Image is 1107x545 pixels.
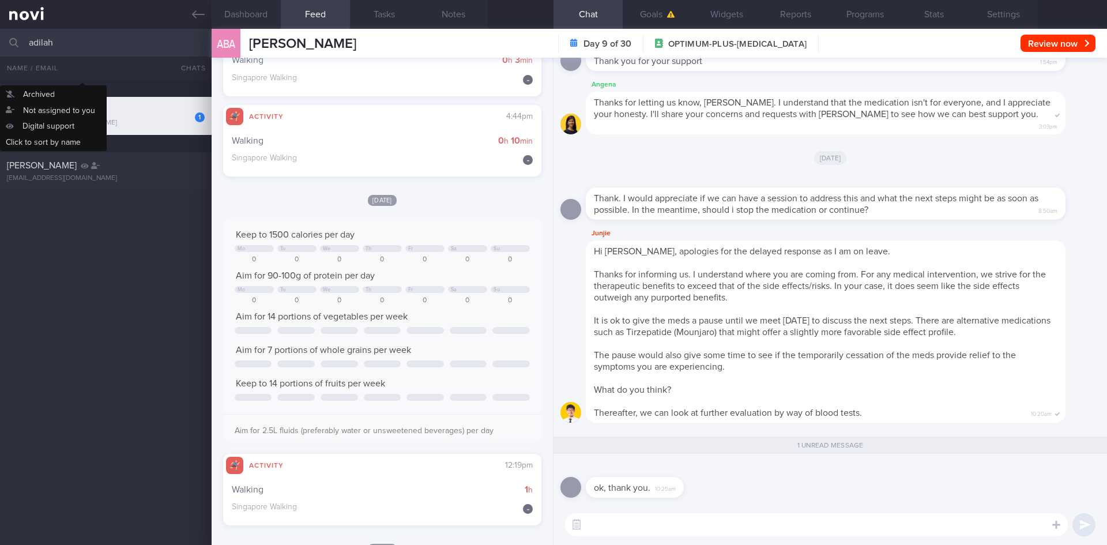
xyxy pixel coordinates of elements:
[594,385,671,394] span: What do you think?
[505,461,533,469] span: 12:19pm
[280,246,286,252] div: Tu
[7,174,205,183] div: [EMAIL_ADDRESS][DOMAIN_NAME]
[498,136,504,145] strong: 0
[594,57,702,66] span: Thank you for your support
[320,296,359,305] div: 0
[520,137,533,145] small: min
[494,287,500,293] div: Su
[511,136,520,145] strong: 10
[323,287,331,293] div: We
[238,287,246,293] div: Mo
[232,502,511,513] div: Singapore Walking
[814,151,847,165] span: [DATE]
[491,255,530,264] div: 0
[655,482,676,493] span: 10:25am
[583,38,631,50] strong: Day 9 of 30
[448,296,487,305] div: 0
[243,111,289,121] div: Activity
[235,296,274,305] div: 0
[405,255,445,264] div: 0
[502,55,508,65] strong: 0
[232,54,263,66] span: Walking
[408,287,413,293] div: Fr
[451,246,457,252] div: Sa
[236,379,385,388] span: Keep to 14 portions of fruits per week
[363,255,402,264] div: 0
[7,106,79,115] span: [PERSON_NAME]
[1040,55,1057,66] span: 1:54pm
[594,98,1050,119] span: Thanks for letting us know, [PERSON_NAME]. I understand that the medication isn't for everyone, a...
[528,486,533,494] small: h
[235,255,274,264] div: 0
[7,161,77,170] span: [PERSON_NAME]
[232,484,263,495] span: Walking
[236,312,408,321] span: Aim for 14 portions of vegetables per week
[525,485,528,494] strong: 1
[586,78,1100,92] div: Angena
[594,408,862,418] span: Thereafter, we can look at further evaluation by way of blood tests.
[594,351,1016,371] span: The pause would also give some time to see if the temporarily cessation of the meds provide relie...
[520,57,533,65] small: min
[235,427,494,435] span: Aim for 2.5L fluids (preferably water or unsweetened beverages) per day
[1039,120,1057,131] span: 3:03pm
[232,153,511,164] div: Singapore Walking
[594,270,1046,302] span: Thanks for informing us. I understand where you are coming from. For any medical intervention, we...
[249,37,356,51] span: [PERSON_NAME]
[586,227,1100,240] div: Junjie
[236,345,411,355] span: Aim for 7 portions of whole grains per week
[323,246,331,252] div: We
[594,483,650,493] span: ok, thank you.
[515,55,520,65] strong: 3
[494,246,500,252] div: Su
[277,296,317,305] div: 0
[594,247,890,256] span: Hi [PERSON_NAME], apologies for the delayed response as I am on leave.
[508,57,513,65] small: h
[594,194,1038,215] span: Thank. I would appreciate if we can have a session to address this and what the next steps might ...
[504,137,509,145] small: h
[243,460,289,469] div: Activity
[668,39,807,50] span: OPTIMUM-PLUS-[MEDICAL_DATA]
[366,246,372,252] div: Th
[451,287,457,293] div: Sa
[236,230,355,239] span: Keep to 1500 calories per day
[277,255,317,264] div: 0
[165,57,212,80] button: Chats
[195,112,205,122] div: 1
[1031,407,1052,418] span: 10:20am
[320,255,359,264] div: 0
[280,287,286,293] div: Tu
[7,119,205,127] div: [EMAIL_ADDRESS][DOMAIN_NAME]
[1038,204,1057,215] span: 8:50am
[506,112,533,121] span: 4:44pm
[448,255,487,264] div: 0
[1021,35,1095,52] button: Review now
[363,296,402,305] div: 0
[232,73,511,84] div: Singapore Walking
[368,195,397,206] span: [DATE]
[209,22,243,66] div: ABA
[232,135,263,146] span: Walking
[491,296,530,305] div: 0
[366,287,372,293] div: Th
[238,246,246,252] div: Mo
[236,271,375,280] span: Aim for 90-100g of protein per day
[405,296,445,305] div: 0
[594,316,1050,337] span: It is ok to give the meds a pause until we meet [DATE] to discuss the next steps. There are alter...
[408,246,413,252] div: Fr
